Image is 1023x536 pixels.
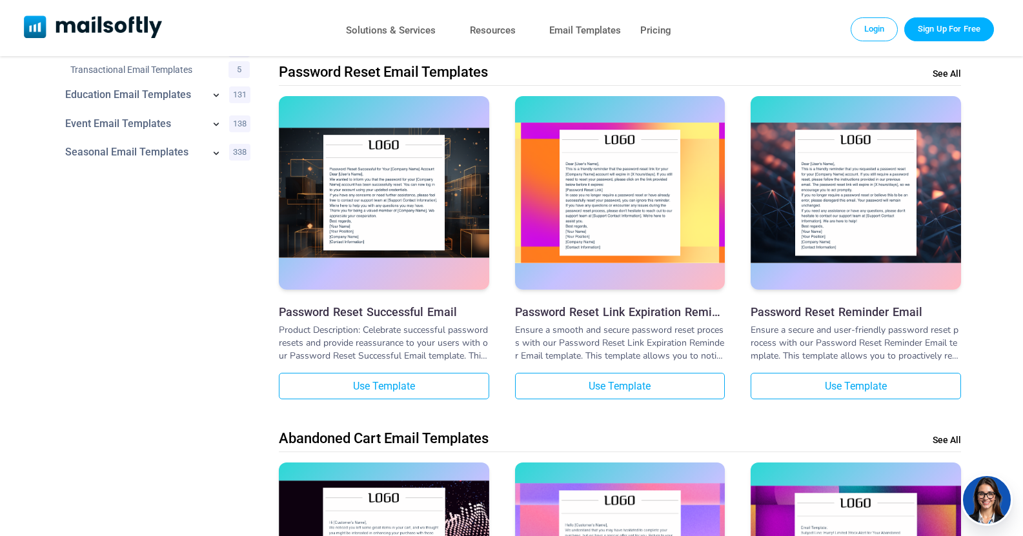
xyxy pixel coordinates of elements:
a: Show subcategories for Education Email Templates [210,88,223,104]
a: Resources [470,21,516,40]
a: See All [933,435,961,445]
div: Ensure a smooth and secure password reset process with our Password Reset Link Expiration Reminde... [515,324,725,362]
a: Password Reset Link Expiration Reminder Email [515,305,725,319]
a: Mailsoftly [24,15,163,41]
img: Password Reset Successful Email [279,128,489,258]
a: Pricing [640,21,671,40]
img: Mailsoftly Logo [24,15,163,38]
a: Use Template [279,373,489,399]
a: Category [70,63,212,76]
a: Password Reset Reminder Email [751,96,961,293]
a: Trial [904,17,994,41]
a: Password Reset Reminder Email [751,305,961,319]
a: Password Reset Successful Email [279,96,489,293]
a: Category [65,117,203,130]
a: Password Reset Successful Email [279,305,489,319]
img: agent [961,476,1013,524]
a: Category [65,88,203,101]
a: Category [65,146,203,159]
a: Show subcategories for Event Email Templates [210,117,223,133]
a: See All [933,68,961,79]
a: Email Templates [549,21,621,40]
img: Password Reset Reminder Email [751,123,961,263]
div: Product Description: Celebrate successful password resets and provide reassurance to your users w... [279,324,489,362]
a: Use Template [515,373,725,399]
img: Password Reset Link Expiration Reminder Email [515,123,725,263]
a: Show subcategories for Seasonal+Email+Templates [210,146,223,162]
a: Login [851,17,898,41]
a: Solutions & Services [346,21,436,40]
div: Ensure a secure and user-friendly password reset process with our Password Reset Reminder Email t... [751,324,961,362]
div: Password Reset Email Templates [279,64,488,80]
a: Password Reset Link Expiration Reminder Email [515,96,725,293]
div: Abandoned Cart Email Templates [279,430,489,446]
a: Use Template [751,373,961,399]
